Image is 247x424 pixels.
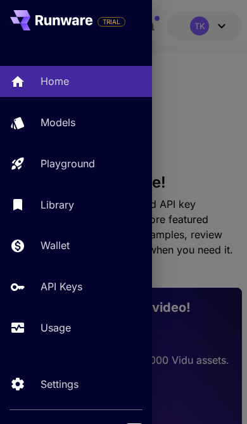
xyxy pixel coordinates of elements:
[98,17,125,27] span: TRIAL
[41,115,75,130] p: Models
[41,197,74,212] p: Library
[41,156,95,171] p: Playground
[98,14,125,29] span: Add your payment card to enable full platform functionality.
[41,74,69,89] p: Home
[41,238,70,253] p: Wallet
[41,376,79,392] p: Settings
[41,279,82,294] p: API Keys
[41,320,71,335] p: Usage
